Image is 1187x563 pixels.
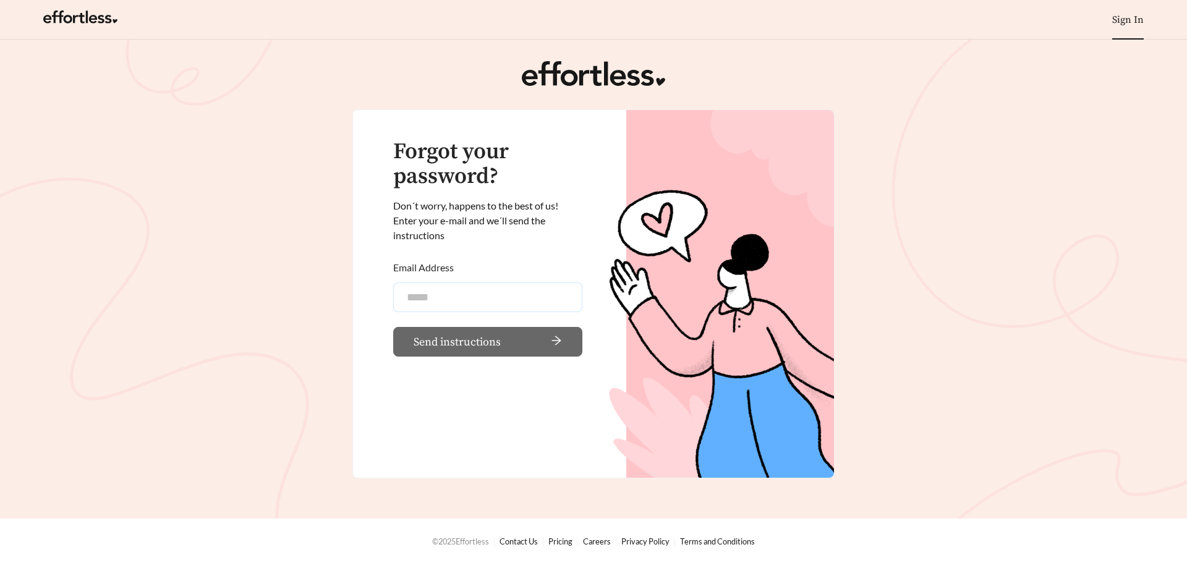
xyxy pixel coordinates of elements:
a: Terms and Conditions [680,536,755,546]
h3: Forgot your password? [393,140,582,188]
label: Email Address [393,253,454,282]
a: Pricing [548,536,572,546]
a: Contact Us [500,536,538,546]
input: Email Address [393,282,582,312]
a: Privacy Policy [621,536,670,546]
div: Don ´ t worry, happens to the best of us! Enter your e-mail and we ´ ll send the instructions [393,198,582,243]
span: © 2025 Effortless [432,536,489,546]
a: Careers [583,536,611,546]
a: Sign In [1112,14,1144,26]
button: Send instructionsarrow-right [393,327,582,357]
